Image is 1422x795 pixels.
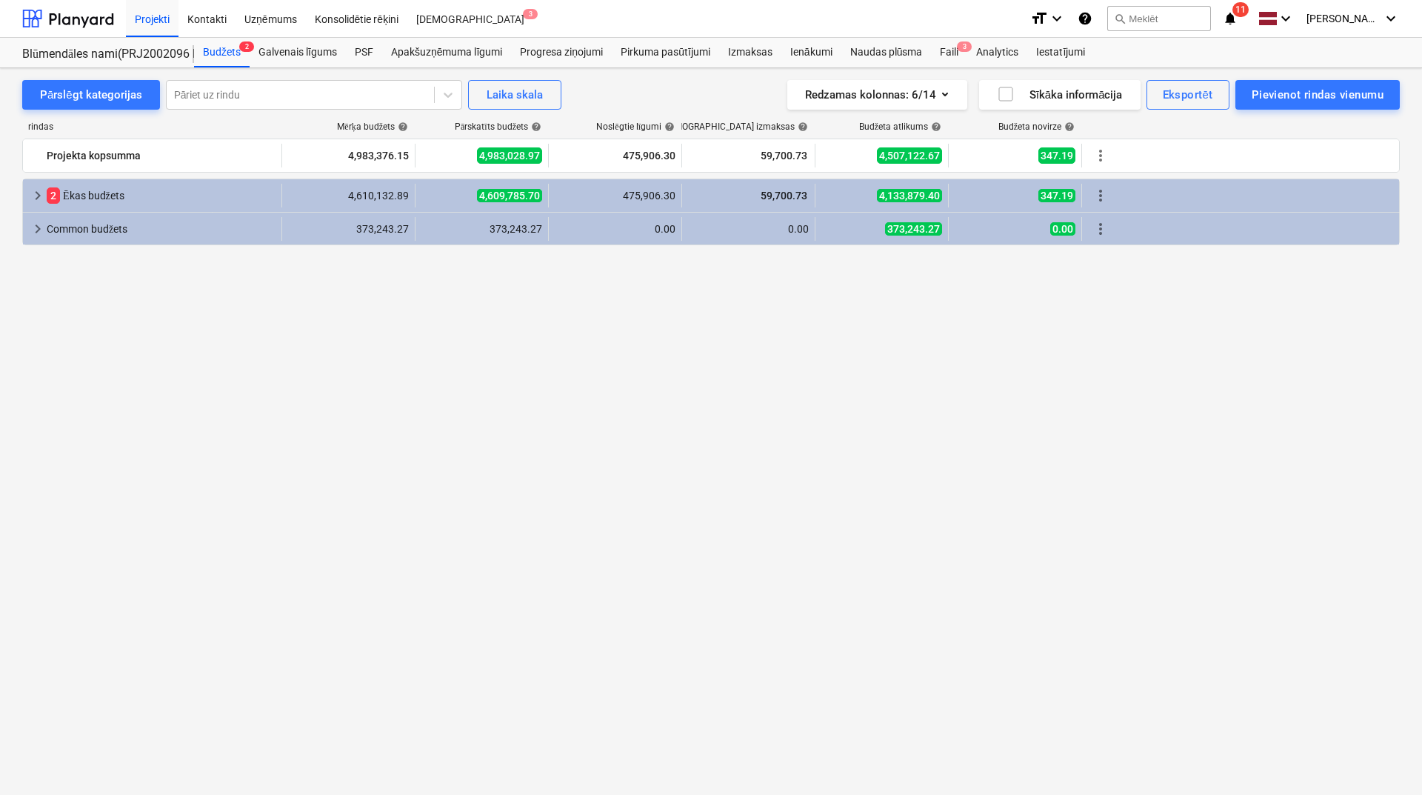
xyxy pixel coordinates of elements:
[1348,724,1422,795] iframe: Chat Widget
[1078,10,1092,27] i: Zināšanu pamats
[759,190,809,202] span: 59,700.73
[47,184,276,207] div: Ēkas budžets
[455,122,541,133] div: Pārskatīts budžets
[477,147,542,164] span: 4,983,028.97
[997,85,1123,104] div: Sīkāka informācija
[477,189,542,202] span: 4,609,785.70
[661,122,675,132] span: help
[382,38,511,67] a: Apakšuzņēmuma līgumi
[47,187,60,204] span: 2
[511,38,612,67] a: Progresa ziņojumi
[1092,187,1109,204] span: Vairāk darbību
[967,38,1027,67] a: Analytics
[1050,222,1075,236] span: 0.00
[1277,10,1295,27] i: keyboard_arrow_down
[931,38,967,67] a: Faili3
[288,223,409,235] div: 373,243.27
[288,144,409,167] div: 4,983,376.15
[555,144,675,167] div: 475,906.30
[29,187,47,204] span: keyboard_arrow_right
[487,85,543,104] div: Laika skala
[47,144,276,167] div: Projekta kopsumma
[805,85,949,104] div: Redzamas kolonnas : 6/14
[1232,2,1249,17] span: 11
[1038,189,1075,202] span: 347.19
[22,80,160,110] button: Pārslēgt kategorijas
[528,122,541,132] span: help
[1252,85,1383,104] div: Pievienot rindas vienumu
[194,38,250,67] div: Budžets
[998,122,1075,133] div: Budžeta novirze
[555,223,675,235] div: 0.00
[1061,122,1075,132] span: help
[1038,147,1075,164] span: 347.19
[661,122,808,133] div: [DEMOGRAPHIC_DATA] izmaksas
[40,85,142,104] div: Pārslēgt kategorijas
[1027,38,1094,67] a: Iestatījumi
[759,148,809,163] span: 59,700.73
[688,223,809,235] div: 0.00
[337,122,408,133] div: Mērķa budžets
[250,38,346,67] a: Galvenais līgums
[22,122,281,133] div: rindas
[346,38,382,67] a: PSF
[239,41,254,52] span: 2
[47,217,276,241] div: Common budžets
[1107,6,1211,31] button: Meklēt
[468,80,561,110] button: Laika skala
[877,189,942,202] span: 4,133,879.40
[781,38,841,67] a: Ienākumi
[1146,80,1229,110] button: Eksportēt
[555,190,675,202] div: 475,906.30
[1092,220,1109,238] span: Vairāk darbību
[29,220,47,238] span: keyboard_arrow_right
[719,38,781,67] a: Izmaksas
[596,122,675,133] div: Noslēgtie līgumi
[928,122,941,132] span: help
[957,41,972,52] span: 3
[841,38,932,67] a: Naudas plūsma
[1114,13,1126,24] span: search
[787,80,967,110] button: Redzamas kolonnas:6/14
[1048,10,1066,27] i: keyboard_arrow_down
[1092,147,1109,164] span: Vairāk darbību
[859,122,941,133] div: Budžeta atlikums
[979,80,1141,110] button: Sīkāka informācija
[1382,10,1400,27] i: keyboard_arrow_down
[421,223,542,235] div: 373,243.27
[1235,80,1400,110] button: Pievienot rindas vienumu
[1163,85,1213,104] div: Eksportēt
[194,38,250,67] a: Budžets2
[1030,10,1048,27] i: format_size
[612,38,719,67] a: Pirkuma pasūtījumi
[1223,10,1238,27] i: notifications
[288,190,409,202] div: 4,610,132.89
[885,222,942,236] span: 373,243.27
[1306,13,1381,24] span: [PERSON_NAME]
[931,38,967,67] div: Faili
[22,47,176,62] div: Blūmendāles nami(PRJ2002096 Prūšu 3 kārta) - 2601984
[877,147,942,164] span: 4,507,122.67
[795,122,808,132] span: help
[523,9,538,19] span: 3
[395,122,408,132] span: help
